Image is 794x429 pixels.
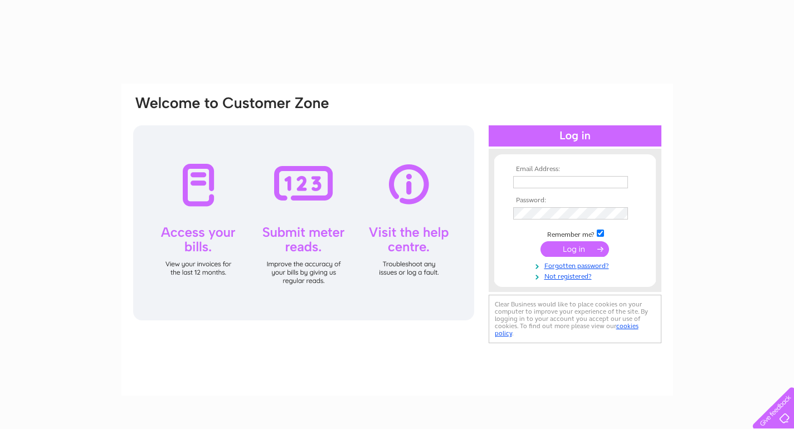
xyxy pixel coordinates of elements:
div: Clear Business would like to place cookies on your computer to improve your experience of the sit... [489,295,661,343]
th: Email Address: [510,165,640,173]
td: Remember me? [510,228,640,239]
a: Not registered? [513,270,640,281]
a: Forgotten password? [513,260,640,270]
input: Submit [540,241,609,257]
th: Password: [510,197,640,204]
a: cookies policy [495,322,639,337]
